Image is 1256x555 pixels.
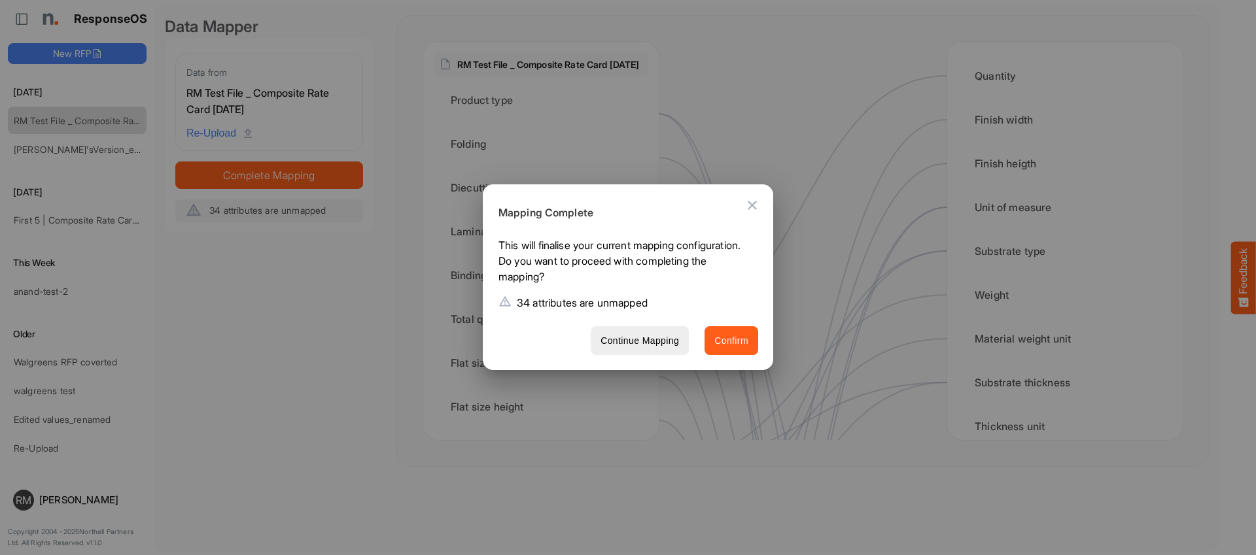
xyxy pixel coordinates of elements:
[517,295,648,311] p: 34 attributes are unmapped
[714,333,748,349] span: Confirm
[498,237,748,290] p: This will finalise your current mapping configuration. Do you want to proceed with completing the...
[498,205,748,222] h6: Mapping Complete
[737,190,768,221] button: Close dialog
[601,333,679,349] span: Continue Mapping
[591,326,689,356] button: Continue Mapping
[705,326,758,356] button: Confirm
